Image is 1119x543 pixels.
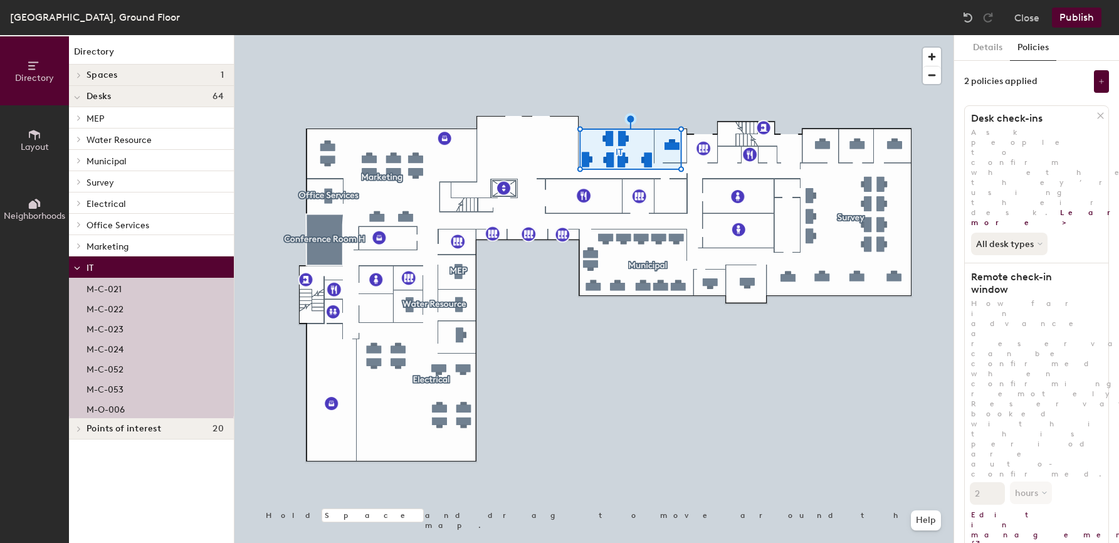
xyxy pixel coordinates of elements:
[87,199,126,209] span: Electrical
[21,142,49,152] span: Layout
[87,156,127,167] span: Municipal
[87,320,123,335] p: M-C-023
[221,70,224,80] span: 1
[10,9,180,25] div: [GEOGRAPHIC_DATA], Ground Floor
[971,233,1048,255] button: All desk types
[982,11,994,24] img: Redo
[87,263,93,273] span: IT
[213,424,224,434] span: 20
[87,241,129,252] span: Marketing
[911,510,941,530] button: Help
[15,73,54,83] span: Directory
[87,177,114,188] span: Survey
[1010,482,1052,504] button: hours
[69,45,234,65] h1: Directory
[87,300,123,315] p: M-C-022
[87,92,111,102] span: Desks
[964,76,1038,87] div: 2 policies applied
[213,92,224,102] span: 64
[87,135,152,145] span: Water Resource
[87,424,161,434] span: Points of interest
[965,35,1010,61] button: Details
[87,340,123,355] p: M-C-024
[87,70,118,80] span: Spaces
[87,381,123,395] p: M-C-053
[87,361,123,375] p: M-C-052
[1014,8,1039,28] button: Close
[1010,35,1056,61] button: Policies
[87,280,122,295] p: M-C-021
[87,113,104,124] span: MEP
[4,211,65,221] span: Neighborhoods
[87,401,125,415] p: M-O-006
[962,11,974,24] img: Undo
[965,112,1097,125] h1: Desk check-ins
[1052,8,1101,28] button: Publish
[965,271,1097,296] h1: Remote check-in window
[87,220,149,231] span: Office Services
[965,298,1108,479] p: How far in advance a reservation can be confirmed when confirming remotely. Reservations booked w...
